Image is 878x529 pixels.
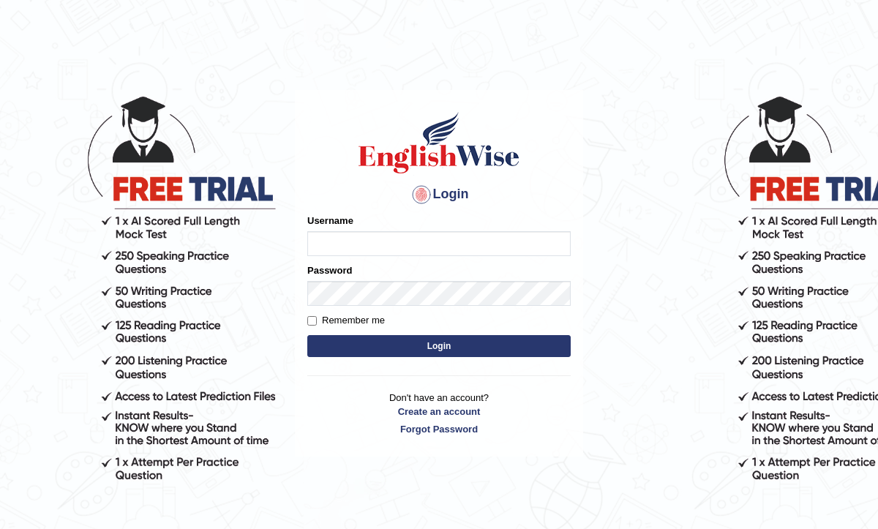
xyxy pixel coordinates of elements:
p: Don't have an account? [307,391,571,436]
label: Password [307,263,352,277]
label: Remember me [307,313,385,328]
button: Login [307,335,571,357]
input: Remember me [307,316,317,326]
a: Create an account [307,405,571,419]
h4: Login [307,183,571,206]
a: Forgot Password [307,422,571,436]
img: Logo of English Wise sign in for intelligent practice with AI [356,110,522,176]
label: Username [307,214,353,228]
